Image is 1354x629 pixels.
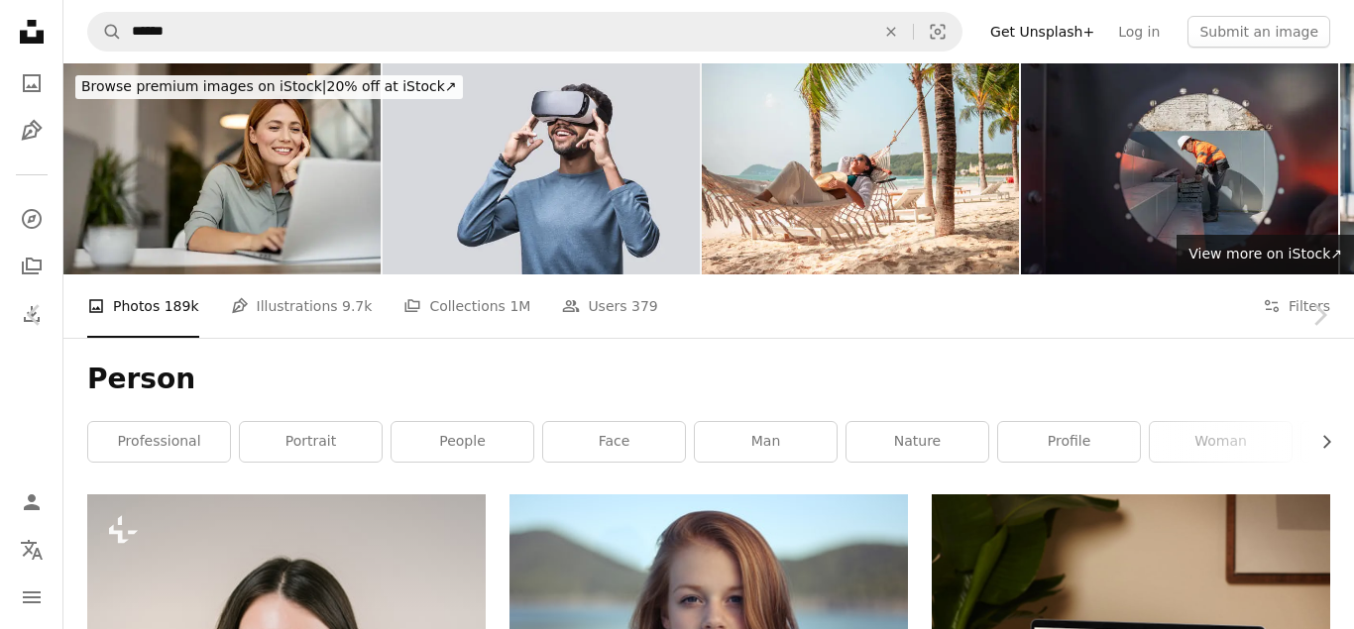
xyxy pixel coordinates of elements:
[695,422,837,462] a: man
[562,274,657,338] a: Users 379
[63,63,381,274] img: Smiling Woman Working Remotely on Laptop in Modern Workspace
[403,274,530,338] a: Collections 1M
[1263,274,1330,338] button: Filters
[87,362,1330,397] h1: Person
[1188,246,1342,262] span: View more on iStock ↗
[12,111,52,151] a: Illustrations
[1021,63,1338,274] img: Engineer Inspects Swimming Pool Structure on Construction Site
[631,295,658,317] span: 379
[240,422,382,462] a: portrait
[12,530,52,570] button: Language
[342,295,372,317] span: 9.7k
[383,63,700,274] img: Young man experiencing virtual reality eyeglasses headset
[81,78,457,94] span: 20% off at iStock ↗
[12,199,52,239] a: Explore
[1187,16,1330,48] button: Submit an image
[1106,16,1172,48] a: Log in
[1285,220,1354,410] a: Next
[12,482,52,522] a: Log in / Sign up
[869,13,913,51] button: Clear
[998,422,1140,462] a: profile
[63,63,475,111] a: Browse premium images on iStock|20% off at iStock↗
[392,422,533,462] a: people
[1177,235,1354,274] a: View more on iStock↗
[978,16,1106,48] a: Get Unsplash+
[231,274,373,338] a: Illustrations 9.7k
[1150,422,1292,462] a: woman
[88,422,230,462] a: professional
[914,13,961,51] button: Visual search
[543,422,685,462] a: face
[846,422,988,462] a: nature
[509,295,530,317] span: 1M
[87,12,962,52] form: Find visuals sitewide
[12,63,52,103] a: Photos
[88,13,122,51] button: Search Unsplash
[702,63,1019,274] img: Relaxed Hispanic Woman Enjoying Beachside Hammock
[12,577,52,617] button: Menu
[1308,422,1330,462] button: scroll list to the right
[81,78,326,94] span: Browse premium images on iStock |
